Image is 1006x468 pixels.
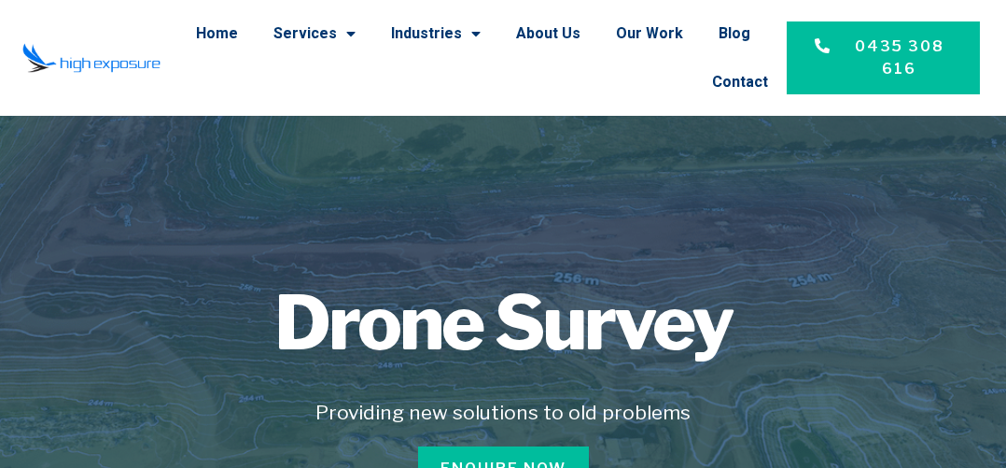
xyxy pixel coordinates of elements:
a: Services [273,9,356,58]
nav: Menu [179,9,768,106]
h1: Drone Survey [39,286,967,361]
img: Final-Logo copy [22,43,161,73]
a: Industries [391,9,481,58]
span: 0435 308 616 [846,35,952,80]
a: 0435 308 616 [787,21,980,94]
h5: Providing new solutions to old problems [39,398,967,428]
a: Blog [719,9,750,58]
a: Contact [712,58,768,106]
a: Home [196,9,238,58]
a: Our Work [616,9,683,58]
a: About Us [516,9,580,58]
